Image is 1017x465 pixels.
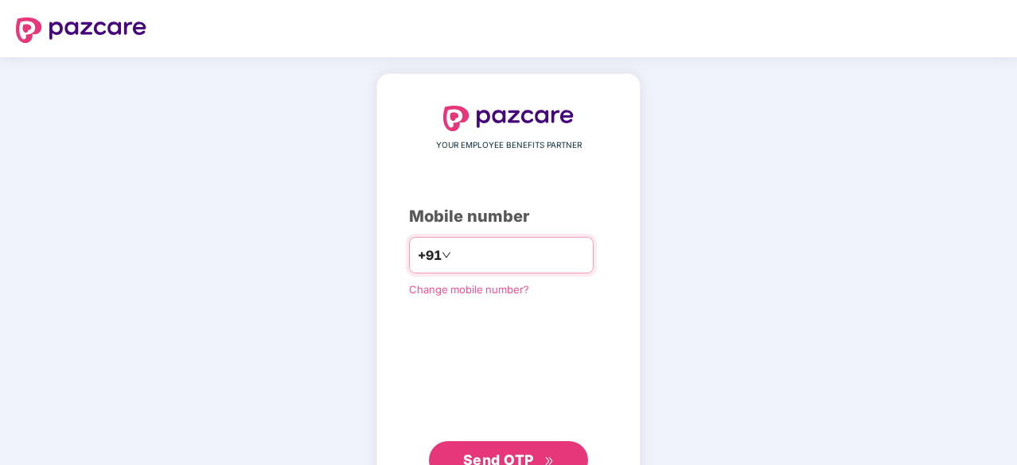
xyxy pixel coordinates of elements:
span: down [442,250,451,260]
img: logo [16,17,146,43]
a: Change mobile number? [409,283,529,296]
span: YOUR EMPLOYEE BENEFITS PARTNER [436,139,582,152]
img: logo [443,106,574,131]
span: +91 [418,246,442,265]
div: Mobile number [409,204,608,229]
